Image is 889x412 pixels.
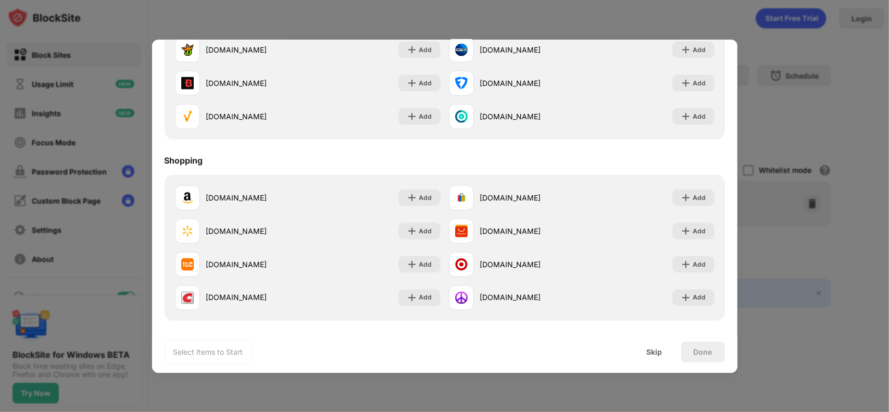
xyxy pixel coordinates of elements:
img: favicons [181,77,194,90]
img: favicons [181,292,194,304]
img: favicons [455,110,468,123]
div: [DOMAIN_NAME] [480,192,582,203]
div: Skip [647,348,662,356]
img: favicons [455,258,468,271]
div: [DOMAIN_NAME] [206,78,308,89]
div: [DOMAIN_NAME] [480,44,582,55]
div: Add [419,193,432,203]
div: [DOMAIN_NAME] [206,259,308,270]
div: [DOMAIN_NAME] [206,44,308,55]
div: Select Items to Start [173,347,243,357]
div: [DOMAIN_NAME] [480,78,582,89]
div: Add [693,78,706,89]
div: Add [693,111,706,122]
div: [DOMAIN_NAME] [480,226,582,236]
div: [DOMAIN_NAME] [206,226,308,236]
div: [DOMAIN_NAME] [206,111,308,122]
img: favicons [455,292,468,304]
img: favicons [455,77,468,90]
div: Add [419,259,432,270]
div: [DOMAIN_NAME] [206,292,308,303]
div: Add [693,293,706,303]
div: Add [419,45,432,55]
div: Add [693,45,706,55]
div: [DOMAIN_NAME] [480,259,582,270]
img: favicons [181,110,194,123]
div: Done [694,348,712,356]
div: [DOMAIN_NAME] [480,111,582,122]
div: [DOMAIN_NAME] [480,292,582,303]
img: favicons [181,192,194,204]
img: favicons [181,258,194,271]
div: Add [419,226,432,236]
div: Add [419,111,432,122]
div: Add [693,226,706,236]
div: Add [419,293,432,303]
div: Add [693,193,706,203]
img: favicons [455,192,468,204]
img: favicons [181,44,194,56]
div: Add [419,78,432,89]
div: [DOMAIN_NAME] [206,192,308,203]
img: favicons [455,225,468,238]
div: Add [693,259,706,270]
img: favicons [181,225,194,238]
div: Shopping [165,155,203,166]
img: favicons [455,44,468,56]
